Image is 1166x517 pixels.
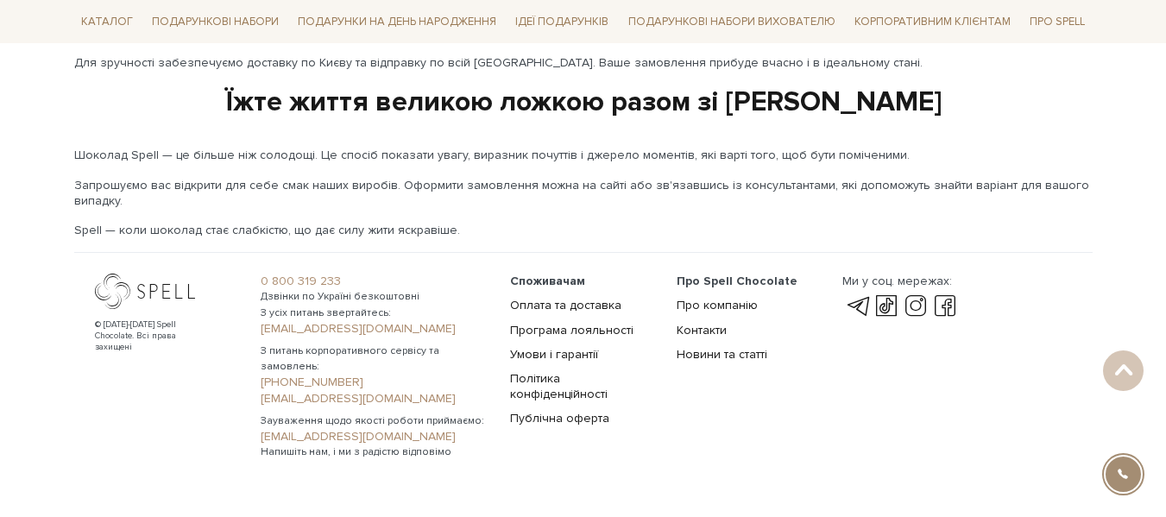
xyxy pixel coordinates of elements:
[261,413,489,429] span: Зауваження щодо якості роботи приймаємо:
[510,371,608,401] a: Політика конфіденційності
[842,274,959,289] div: Ми у соц. мережах:
[291,9,503,35] a: Подарунки на День народження
[842,296,872,317] a: telegram
[145,9,286,35] a: Подарункові набори
[510,298,621,312] a: Оплата та доставка
[510,347,598,362] a: Умови і гарантії
[677,323,727,337] a: Контакти
[95,319,211,353] div: © [DATE]-[DATE] Spell Chocolate. Всі права захищені
[261,444,489,460] span: Напишіть нам, і ми з радістю відповімо
[261,274,489,289] a: 0 800 319 233
[930,296,960,317] a: facebook
[510,274,585,288] span: Споживачам
[261,321,489,337] a: [EMAIL_ADDRESS][DOMAIN_NAME]
[261,391,489,407] a: [EMAIL_ADDRESS][DOMAIN_NAME]
[74,178,1093,209] p: Запрошуємо вас відкрити для себе смак наших виробів. Оформити замовлення можна на сайті або зв'яз...
[261,306,489,321] span: З усіх питань звертайтесь:
[677,298,758,312] a: Про компанію
[508,9,615,35] a: Ідеї подарунків
[510,323,633,337] a: Програма лояльності
[510,411,609,426] a: Публічна оферта
[74,55,1093,71] p: Для зручності забезпечуємо доставку по Києву та відправку по всій [GEOGRAPHIC_DATA]. Ваше замовле...
[1023,9,1092,35] a: Про Spell
[677,274,797,288] span: Про Spell Chocolate
[74,148,1093,163] p: Шоколад Spell — це більше ніж солодощі. Це спосіб показати увагу, виразник почуттів і джерело мом...
[261,375,489,390] a: [PHONE_NUMBER]
[872,296,901,317] a: tik-tok
[74,9,140,35] a: Каталог
[261,344,489,375] span: З питань корпоративного сервісу та замовлень:
[74,85,1093,121] div: Їжте життя великою ложкою разом зі [PERSON_NAME]
[901,296,930,317] a: instagram
[677,347,767,362] a: Новини та статті
[261,289,489,305] span: Дзвінки по Україні безкоштовні
[848,7,1018,36] a: Корпоративним клієнтам
[74,223,1093,238] p: Spell — коли шоколад стає слабкістю, що дає силу жити яскравіше.
[261,429,489,444] a: [EMAIL_ADDRESS][DOMAIN_NAME]
[621,7,842,36] a: Подарункові набори вихователю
